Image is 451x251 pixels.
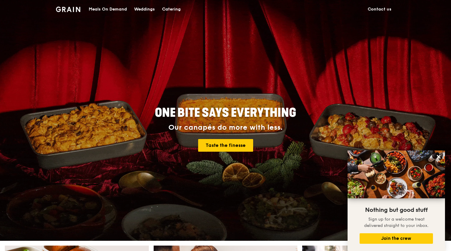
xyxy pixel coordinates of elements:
[89,0,127,18] div: Meals On Demand
[56,7,80,12] img: Grain
[434,152,443,162] button: Close
[364,217,428,228] span: Sign up for a welcome treat delivered straight to your inbox.
[117,123,334,132] div: Our canapés do more with less.
[158,0,184,18] a: Catering
[130,0,158,18] a: Weddings
[360,233,433,244] button: Join the crew
[198,139,253,152] a: Taste the finesse
[348,150,445,198] img: DSC07876-Edit02-Large.jpeg
[365,206,428,214] span: Nothing but good stuff
[364,0,395,18] a: Contact us
[155,106,296,120] span: ONE BITE SAYS EVERYTHING
[134,0,155,18] div: Weddings
[162,0,181,18] div: Catering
